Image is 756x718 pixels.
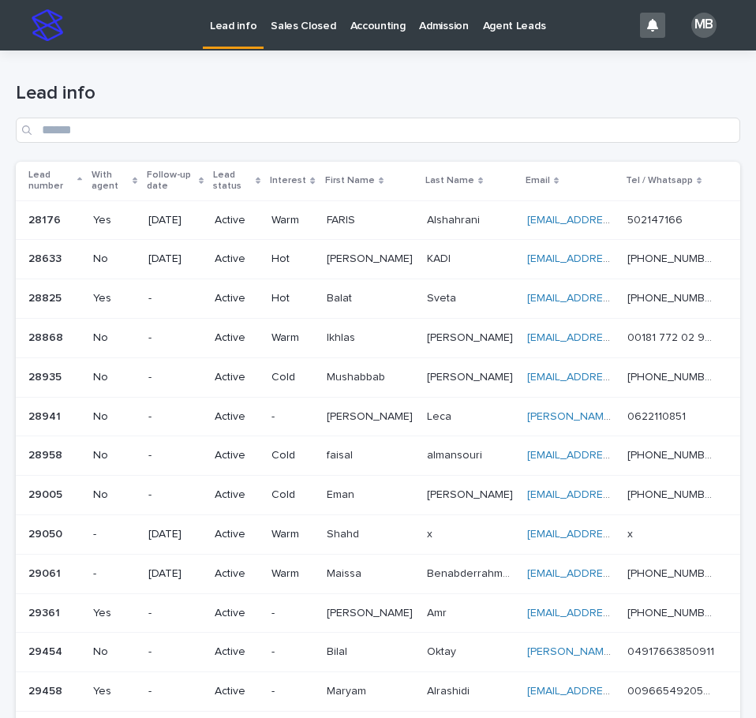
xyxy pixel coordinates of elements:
[148,607,202,620] p: -
[215,567,259,581] p: Active
[427,564,518,581] p: Benabderrahmane
[270,172,306,189] p: Interest
[527,215,705,226] a: [EMAIL_ADDRESS][DOMAIN_NAME]
[271,410,313,424] p: -
[148,488,202,502] p: -
[93,214,136,227] p: Yes
[28,525,65,541] p: 29050
[627,485,718,502] p: [PHONE_NUMBER]
[527,529,705,540] a: [EMAIL_ADDRESS][DOMAIN_NAME]
[148,567,202,581] p: [DATE]
[271,371,313,384] p: Cold
[427,642,459,659] p: Oktay
[527,686,705,697] a: [EMAIL_ADDRESS][DOMAIN_NAME]
[271,252,313,266] p: Hot
[327,446,356,462] p: faisal
[327,407,416,424] p: [PERSON_NAME]
[527,293,705,304] a: [EMAIL_ADDRESS][DOMAIN_NAME]
[215,685,259,698] p: Active
[526,172,550,189] p: Email
[93,567,136,581] p: -
[16,82,740,105] h1: Lead info
[327,485,357,502] p: Eman
[427,407,455,424] p: Leca
[627,604,718,620] p: [PHONE_NUMBER]
[215,528,259,541] p: Active
[148,528,202,541] p: [DATE]
[527,568,705,579] a: [EMAIL_ADDRESS][DOMAIN_NAME]
[28,166,73,196] p: Lead number
[16,397,740,436] tr: 2894128941 No-Active-[PERSON_NAME][PERSON_NAME] LecaLeca [PERSON_NAME][EMAIL_ADDRESS][DOMAIN_NAME...
[327,211,358,227] p: FARIS
[16,357,740,397] tr: 2893528935 No-ActiveColdMushabbabMushabbab [PERSON_NAME][PERSON_NAME] [EMAIL_ADDRESS][DOMAIN_NAME...
[527,608,705,619] a: [EMAIL_ADDRESS][DOMAIN_NAME]
[427,446,485,462] p: almansouri
[627,642,717,659] p: 04917663850911
[427,485,516,502] p: [PERSON_NAME]
[271,449,313,462] p: Cold
[327,564,365,581] p: Maissa
[627,525,636,541] p: x
[28,249,65,266] p: 28633
[93,331,136,345] p: No
[16,672,740,712] tr: 2945829458 Yes-Active-MaryamMaryam AlrashidiAlrashidi [EMAIL_ADDRESS][DOMAIN_NAME] 00966549205849...
[93,410,136,424] p: No
[215,410,259,424] p: Active
[327,328,358,345] p: Ikhlas
[16,118,740,143] input: Search
[327,642,350,659] p: Bilal
[93,449,136,462] p: No
[16,633,740,672] tr: 2945429454 No-Active-BilalBilal OktayOktay [PERSON_NAME][EMAIL_ADDRESS][DOMAIN_NAME] 049176638509...
[626,172,693,189] p: Tel / Whatsapp
[271,292,313,305] p: Hot
[271,645,313,659] p: -
[527,450,705,461] a: [EMAIL_ADDRESS][DOMAIN_NAME]
[148,645,202,659] p: -
[425,172,474,189] p: Last Name
[28,446,65,462] p: 28958
[627,564,718,581] p: [PHONE_NUMBER]
[93,488,136,502] p: No
[327,525,362,541] p: Shahd
[271,331,313,345] p: Warm
[28,328,66,345] p: 28868
[327,368,388,384] p: Mushabbab
[215,331,259,345] p: Active
[427,211,483,227] p: Alshahrani
[215,292,259,305] p: Active
[28,485,65,502] p: 29005
[215,214,259,227] p: Active
[16,200,740,240] tr: 2817628176 Yes[DATE]ActiveWarmFARISFARIS AlshahraniAlshahrani [EMAIL_ADDRESS][DOMAIN_NAME] 502147...
[28,211,64,227] p: 28176
[148,214,202,227] p: [DATE]
[527,372,705,383] a: [EMAIL_ADDRESS][DOMAIN_NAME]
[148,410,202,424] p: -
[28,564,64,581] p: 29061
[627,407,689,424] p: 0622110851
[28,604,63,620] p: 29361
[148,449,202,462] p: -
[93,371,136,384] p: No
[271,214,313,227] p: Warm
[148,292,202,305] p: -
[148,252,202,266] p: [DATE]
[627,368,718,384] p: [PHONE_NUMBER]
[16,476,740,515] tr: 2900529005 No-ActiveColdEmanEman [PERSON_NAME][PERSON_NAME] [EMAIL_ADDRESS][PERSON_NAME][DOMAIN_N...
[148,685,202,698] p: -
[28,682,65,698] p: 29458
[93,252,136,266] p: No
[325,172,375,189] p: First Name
[28,642,65,659] p: 29454
[16,593,740,633] tr: 2936129361 Yes-Active-[PERSON_NAME][PERSON_NAME] AmrAmr [EMAIL_ADDRESS][DOMAIN_NAME] [PHONE_NUMBE...
[93,685,136,698] p: Yes
[691,13,717,38] div: MB
[271,685,313,698] p: -
[427,525,436,541] p: x
[527,253,705,264] a: [EMAIL_ADDRESS][DOMAIN_NAME]
[215,371,259,384] p: Active
[28,289,65,305] p: 28825
[427,682,473,698] p: Alrashidi
[16,436,740,476] tr: 2895828958 No-ActiveColdfaisalfaisal almansourialmansouri [EMAIL_ADDRESS][DOMAIN_NAME] [PHONE_NUM...
[327,682,369,698] p: Maryam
